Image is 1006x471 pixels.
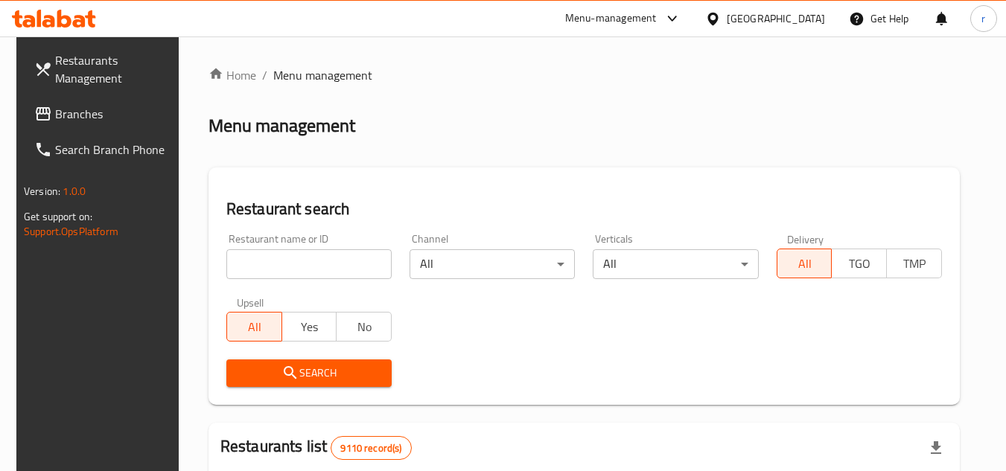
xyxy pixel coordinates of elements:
h2: Menu management [208,114,355,138]
button: TGO [831,249,887,278]
span: All [783,253,827,275]
div: Total records count [331,436,411,460]
div: [GEOGRAPHIC_DATA] [727,10,825,27]
a: Branches [22,96,185,132]
h2: Restaurant search [226,198,942,220]
span: r [981,10,985,27]
button: No [336,312,392,342]
button: Yes [281,312,337,342]
span: Get support on: [24,207,92,226]
a: Support.OpsPlatform [24,222,118,241]
span: Restaurants Management [55,51,173,87]
div: All [410,249,575,279]
span: 1.0.0 [63,182,86,201]
button: All [777,249,833,278]
span: 9110 record(s) [331,441,410,455]
span: Menu management [273,66,372,84]
span: Search [238,364,380,382]
div: Export file [918,430,954,466]
button: TMP [886,249,942,278]
span: TMP [893,253,936,275]
a: Search Branch Phone [22,132,185,167]
input: Search for restaurant name or ID.. [226,249,392,279]
span: Branches [55,105,173,123]
label: Upsell [237,297,264,307]
span: No [343,316,386,338]
span: TGO [838,253,881,275]
button: All [226,312,282,342]
a: Home [208,66,256,84]
span: All [233,316,276,338]
a: Restaurants Management [22,42,185,96]
h2: Restaurants list [220,435,412,460]
span: Search Branch Phone [55,141,173,158]
li: / [262,66,267,84]
div: All [593,249,758,279]
span: Version: [24,182,60,201]
div: Menu-management [565,10,657,28]
nav: breadcrumb [208,66,960,84]
button: Search [226,359,392,387]
label: Delivery [787,234,824,244]
span: Yes [288,316,331,338]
